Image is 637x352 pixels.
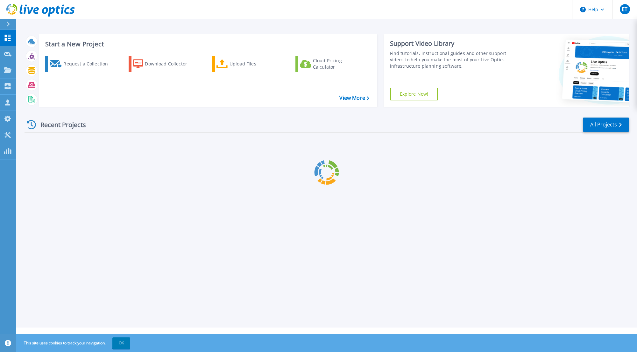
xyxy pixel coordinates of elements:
a: Cloud Pricing Calculator [295,56,366,72]
div: Support Video Library [390,39,515,48]
span: This site uses cookies to track your navigation. [18,337,130,349]
button: OK [112,337,130,349]
a: Explore Now! [390,88,438,100]
a: Download Collector [129,56,200,72]
div: Download Collector [145,58,196,70]
a: All Projects [583,118,629,132]
div: Cloud Pricing Calculator [313,58,364,70]
div: Recent Projects [25,117,95,132]
span: ET [622,7,627,12]
a: View More [339,95,369,101]
a: Upload Files [212,56,283,72]
a: Request a Collection [45,56,116,72]
div: Request a Collection [63,58,114,70]
h3: Start a New Project [45,41,369,48]
div: Upload Files [230,58,280,70]
div: Find tutorials, instructional guides and other support videos to help you make the most of your L... [390,50,515,69]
